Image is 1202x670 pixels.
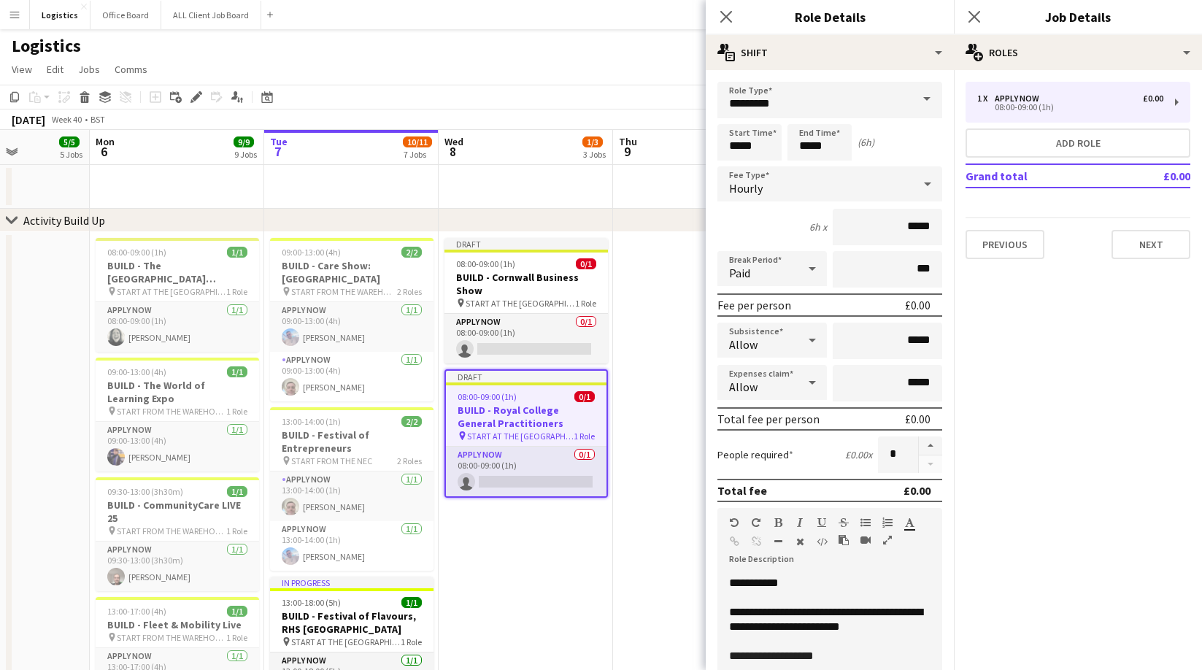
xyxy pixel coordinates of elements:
button: Previous [966,230,1044,259]
div: 7 Jobs [404,149,431,160]
button: Fullscreen [882,534,893,546]
app-job-card: Draft08:00-09:00 (1h)0/1BUILD - Cornwall Business Show START AT THE [GEOGRAPHIC_DATA]1 RoleAPPLY ... [444,238,608,363]
td: Grand total [966,164,1121,188]
span: Wed [444,135,463,148]
span: 1 Role [226,525,247,536]
a: Edit [41,60,69,79]
app-card-role: APPLY NOW1/109:00-13:00 (4h)[PERSON_NAME] [270,352,434,401]
button: Logistics [30,1,90,29]
span: START FROM THE WAREHOUSE [117,406,226,417]
button: Clear Formatting [795,536,805,547]
app-job-card: 09:00-13:00 (4h)1/1BUILD - The World of Learning Expo START FROM THE WAREHOUSE1 RoleAPPLY NOW1/10... [96,358,259,471]
a: Comms [109,60,153,79]
div: [DATE] [12,112,45,127]
span: START AT THE [GEOGRAPHIC_DATA] [291,636,401,647]
button: Ordered List [882,517,893,528]
app-card-role: APPLY NOW0/108:00-09:00 (1h) [446,447,606,496]
div: 9 Jobs [234,149,257,160]
div: £0.00 [904,483,931,498]
button: Redo [751,517,761,528]
span: 2/2 [401,247,422,258]
span: 8 [442,143,463,160]
span: 1 Role [575,298,596,309]
h3: BUILD - Royal College General Practitioners [446,404,606,430]
td: £0.00 [1121,164,1190,188]
span: 13:00-18:00 (5h) [282,597,341,608]
a: Jobs [72,60,106,79]
h3: BUILD - The World of Learning Expo [96,379,259,405]
div: 09:30-13:00 (3h30m)1/1BUILD - CommunityCare LIVE 25 START FROM THE WAREHOUSE1 RoleAPPLY NOW1/109:... [96,477,259,591]
span: 0/1 [574,391,595,402]
div: 3 Jobs [583,149,606,160]
app-job-card: Draft08:00-09:00 (1h)0/1BUILD - Royal College General Practitioners START AT THE [GEOGRAPHIC_DATA... [444,369,608,498]
span: Comms [115,63,147,76]
span: 2 Roles [397,286,422,297]
h1: Logistics [12,35,81,57]
h3: BUILD - The [GEOGRAPHIC_DATA][PERSON_NAME] [96,259,259,285]
h3: BUILD - CommunityCare LIVE 25 [96,498,259,525]
div: Total fee [717,483,767,498]
button: Horizontal Line [773,536,783,547]
app-card-role: APPLY NOW1/109:00-13:00 (4h)[PERSON_NAME] [96,422,259,471]
span: 1/1 [227,606,247,617]
span: Week 40 [48,114,85,125]
div: Roles [954,35,1202,70]
div: £0.00 x [845,448,872,461]
div: BST [90,114,105,125]
span: 09:00-13:00 (4h) [107,366,166,377]
button: Office Board [90,1,161,29]
div: Shift [706,35,954,70]
button: HTML Code [817,536,827,547]
span: 1 Role [226,632,247,643]
span: 1/1 [227,486,247,497]
app-job-card: 08:00-09:00 (1h)1/1BUILD - The [GEOGRAPHIC_DATA][PERSON_NAME] START AT THE [GEOGRAPHIC_DATA]1 Rol... [96,238,259,352]
button: Unordered List [860,517,871,528]
span: 2/2 [401,416,422,427]
button: Underline [817,517,827,528]
a: View [6,60,38,79]
button: Text Color [904,517,914,528]
div: £0.00 [905,298,931,312]
div: 09:00-13:00 (4h)2/2BUILD - Care Show: [GEOGRAPHIC_DATA] START FROM THE WAREHOUSE2 RolesAPPLY NOW1... [270,238,434,401]
span: 1 Role [226,286,247,297]
span: START AT THE [GEOGRAPHIC_DATA] [117,286,226,297]
button: Italic [795,517,805,528]
span: START AT THE [GEOGRAPHIC_DATA] [467,431,574,442]
span: 5/5 [59,136,80,147]
span: 1 Role [401,636,422,647]
span: Hourly [729,181,763,196]
app-card-role: APPLY NOW0/108:00-09:00 (1h) [444,314,608,363]
div: In progress [270,577,434,588]
span: Allow [729,337,758,352]
span: 1/1 [227,366,247,377]
span: START AT THE [GEOGRAPHIC_DATA] [466,298,575,309]
span: 09:30-13:00 (3h30m) [107,486,183,497]
div: £0.00 [905,412,931,426]
span: View [12,63,32,76]
span: 9 [617,143,637,160]
span: 9/9 [234,136,254,147]
div: Fee per person [717,298,791,312]
app-card-role: APPLY NOW1/113:00-14:00 (1h)[PERSON_NAME] [270,471,434,521]
app-card-role: APPLY NOW1/113:00-14:00 (1h)[PERSON_NAME] [270,521,434,571]
h3: BUILD - Festival of Flavours, RHS [GEOGRAPHIC_DATA] [270,609,434,636]
div: 5 Jobs [60,149,82,160]
button: Undo [729,517,739,528]
span: 1/3 [582,136,603,147]
h3: Job Details [954,7,1202,26]
span: START FROM THE NEC [291,455,372,466]
button: Paste as plain text [839,534,849,546]
span: Paid [729,266,750,280]
button: Increase [919,436,942,455]
button: Insert video [860,534,871,546]
span: 08:00-09:00 (1h) [458,391,517,402]
span: START FROM THE WAREHOUSE [291,286,397,297]
span: 08:00-09:00 (1h) [107,247,166,258]
span: 1 Role [574,431,595,442]
app-job-card: 13:00-14:00 (1h)2/2BUILD - Festival of Entrepreneurs START FROM THE NEC2 RolesAPPLY NOW1/113:00-1... [270,407,434,571]
span: 1/1 [227,247,247,258]
h3: BUILD - Care Show: [GEOGRAPHIC_DATA] [270,259,434,285]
